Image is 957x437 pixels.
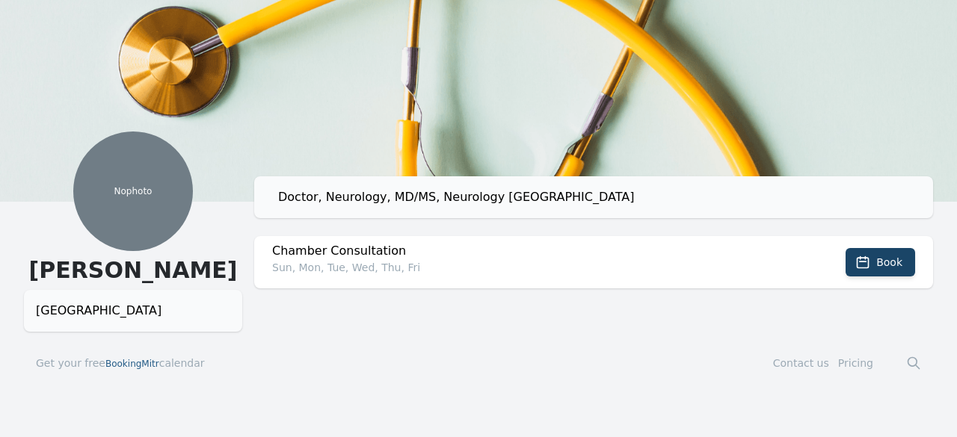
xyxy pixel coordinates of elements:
[876,255,902,270] span: Book
[272,242,781,260] h2: Chamber Consultation
[773,357,829,369] a: Contact us
[838,357,873,369] a: Pricing
[36,356,205,371] a: Get your freeBookingMitrcalendar
[24,257,242,284] h1: [PERSON_NAME]
[278,188,921,206] div: Doctor, Neurology, MD/MS, Neurology [GEOGRAPHIC_DATA]
[272,260,781,275] p: Sun, Mon, Tue, Wed, Thu, Fri
[73,185,193,197] p: No photo
[846,248,915,276] button: Book
[105,359,159,369] span: BookingMitr
[36,302,230,320] div: [GEOGRAPHIC_DATA]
